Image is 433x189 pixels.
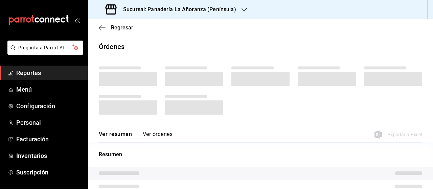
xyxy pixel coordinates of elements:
[118,5,236,14] h3: Sucursal: Panadería La Añoranza (Península)
[16,151,82,160] span: Inventarios
[99,131,132,142] button: Ver resumen
[16,168,82,177] span: Suscripción
[111,24,133,31] span: Regresar
[99,24,133,31] button: Regresar
[16,85,82,94] span: Menú
[16,135,82,144] span: Facturación
[99,150,422,159] p: Resumen
[74,18,80,23] button: open_drawer_menu
[99,131,173,142] div: navigation tabs
[99,42,124,52] div: Órdenes
[18,44,73,51] span: Pregunta a Parrot AI
[7,41,83,55] button: Pregunta a Parrot AI
[16,101,82,111] span: Configuración
[16,68,82,77] span: Reportes
[143,131,173,142] button: Ver órdenes
[16,118,82,127] span: Personal
[5,49,83,56] a: Pregunta a Parrot AI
